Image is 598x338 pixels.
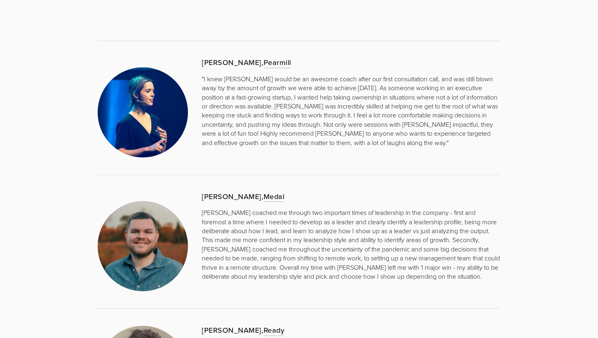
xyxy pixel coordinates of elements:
a: Ready [264,325,285,336]
p: "I knew [PERSON_NAME] would be an awesome coach after our first consultation call, and was still ... [202,74,500,147]
p: [PERSON_NAME] coached me through two important times of leadership in the company - first and for... [202,208,500,281]
a: Medal [264,191,285,202]
h3: [PERSON_NAME], [202,58,500,67]
h3: [PERSON_NAME], [202,192,500,201]
h3: [PERSON_NAME], [202,326,500,335]
a: Pearmill [264,57,291,68]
